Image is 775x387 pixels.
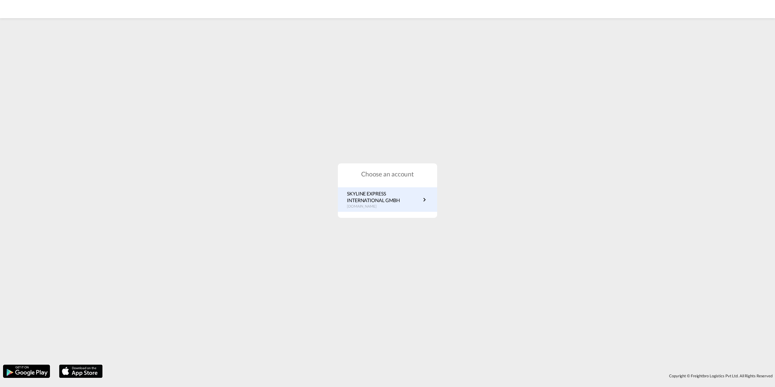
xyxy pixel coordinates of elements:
img: google.png [2,364,51,379]
p: [DOMAIN_NAME] [347,204,421,209]
a: SKYLINE EXPRESS INTERNATIONAL GMBH[DOMAIN_NAME] [347,190,428,209]
md-icon: icon-chevron-right [421,196,428,203]
p: SKYLINE EXPRESS INTERNATIONAL GMBH [347,190,421,204]
div: Copyright © Freightbro Logistics Pvt Ltd. All Rights Reserved [106,371,775,381]
h1: Choose an account [338,169,437,178]
img: apple.png [58,364,103,379]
